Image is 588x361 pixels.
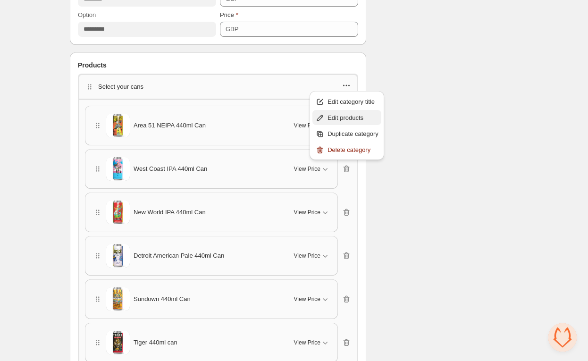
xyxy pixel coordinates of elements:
[106,154,130,184] img: West Coast IPA 440ml Can
[220,10,238,20] label: Price
[134,208,206,217] span: New World IPA 440ml Can
[328,145,378,155] span: Delete category
[294,209,320,216] span: View Price
[106,111,130,141] img: Area 51 NEIPA 440ml Can
[134,251,224,260] span: Detroit American Pale 440ml Can
[98,82,143,92] p: Select your cans
[78,60,107,70] span: Products
[288,118,336,133] button: View Price
[134,338,177,347] span: Tiger 440ml can
[134,164,207,174] span: West Coast IPA 440ml Can
[294,295,320,303] span: View Price
[134,294,191,304] span: Sundown 440ml Can
[328,129,378,139] span: Duplicate category
[288,205,336,220] button: View Price
[294,165,320,173] span: View Price
[106,285,130,314] img: Sundown 440ml Can
[288,248,336,263] button: View Price
[548,323,577,352] div: Open chat
[294,122,320,129] span: View Price
[288,335,336,350] button: View Price
[106,241,130,271] img: Detroit American Pale 440ml Can
[294,339,320,346] span: View Price
[106,198,130,226] img: New World IPA 440ml Can
[106,328,130,358] img: Tiger 440ml can
[328,113,378,123] span: Edit products
[288,292,336,307] button: View Price
[328,97,378,107] span: Edit category title
[78,10,96,20] label: Option
[288,161,336,176] button: View Price
[226,25,238,34] div: GBP
[294,252,320,260] span: View Price
[134,121,206,130] span: Area 51 NEIPA 440ml Can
